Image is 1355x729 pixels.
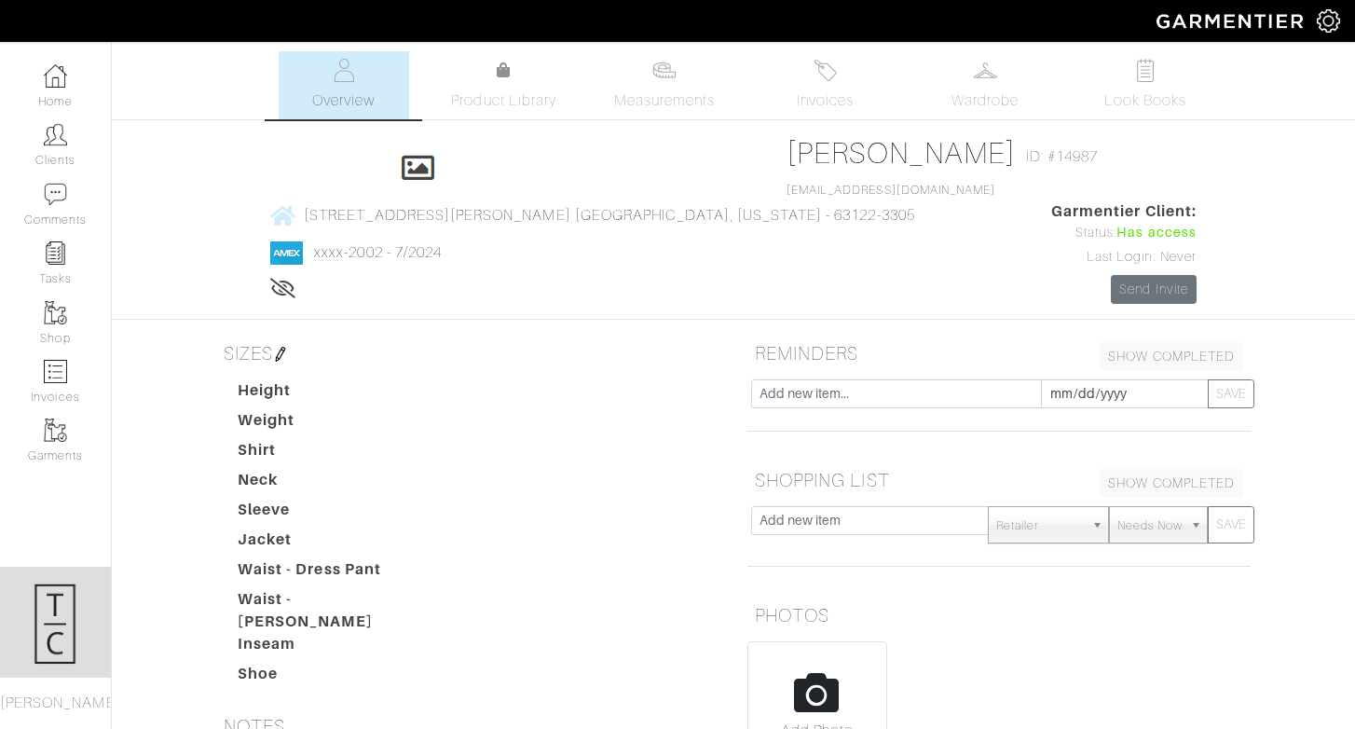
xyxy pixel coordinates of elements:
a: Look Books [1080,51,1211,119]
a: SHOW COMPLETED [1100,342,1243,371]
dt: Jacket [224,529,436,558]
span: Needs Now [1117,507,1183,544]
img: basicinfo-40fd8af6dae0f16599ec9e87c0ef1c0a1fdea2edbe929e3d69a839185d80c458.svg [332,59,355,82]
input: Add new item [751,506,989,535]
h5: PHOTOS [747,597,1251,634]
div: Status: [1051,223,1197,243]
img: reminder-icon-8004d30b9f0a5d33ae49ab947aed9ed385cf756f9e5892f1edd6e32f2345188e.png [44,241,67,265]
span: Product Library [451,89,556,112]
a: xxxx-2002 - 7/2024 [314,244,442,261]
dt: Neck [224,469,436,499]
a: [PERSON_NAME] [787,136,1017,170]
a: Product Library [439,60,569,112]
img: garments-icon-b7da505a4dc4fd61783c78ac3ca0ef83fa9d6f193b1c9dc38574b1d14d53ca28.png [44,419,67,442]
span: Invoices [797,89,854,112]
h5: SHOPPING LIST [747,461,1251,499]
img: todo-9ac3debb85659649dc8f770b8b6100bb5dab4b48dedcbae339e5042a72dfd3cc.svg [1134,59,1157,82]
span: [STREET_ADDRESS][PERSON_NAME] [GEOGRAPHIC_DATA], [US_STATE] - 63122-3305 [304,207,915,224]
a: Overview [279,51,409,119]
dt: Height [224,379,436,409]
dt: Waist - Dress Pant [224,558,436,588]
button: SAVE [1208,379,1254,408]
a: Invoices [760,51,890,119]
span: Retailer [996,507,1084,544]
img: dashboard-icon-dbcd8f5a0b271acd01030246c82b418ddd0df26cd7fceb0bd07c9910d44c42f6.png [44,64,67,88]
h5: REMINDERS [747,335,1251,372]
a: Send Invite [1111,275,1197,304]
span: Has access [1116,223,1197,243]
dt: Sleeve [224,499,436,529]
span: Look Books [1104,89,1187,112]
img: orders-27d20c2124de7fd6de4e0e44c1d41de31381a507db9b33961299e4e07d508b8c.svg [814,59,837,82]
img: garmentier-logo-header-white-b43fb05a5012e4ada735d5af1a66efaba907eab6374d6393d1fbf88cb4ef424d.png [1147,5,1317,37]
a: Measurements [599,51,731,119]
a: [EMAIL_ADDRESS][DOMAIN_NAME] [787,184,995,197]
span: Wardrobe [951,89,1019,112]
span: Garmentier Client: [1051,200,1197,223]
span: ID: #14987 [1026,145,1099,168]
img: wardrobe-487a4870c1b7c33e795ec22d11cfc2ed9d08956e64fb3008fe2437562e282088.svg [974,59,997,82]
a: SHOW COMPLETED [1100,469,1243,498]
dt: Shoe [224,663,436,693]
dt: Inseam [224,633,436,663]
dt: Shirt [224,439,436,469]
a: [STREET_ADDRESS][PERSON_NAME] [GEOGRAPHIC_DATA], [US_STATE] - 63122-3305 [270,203,915,227]
h5: SIZES [216,335,719,372]
img: garments-icon-b7da505a4dc4fd61783c78ac3ca0ef83fa9d6f193b1c9dc38574b1d14d53ca28.png [44,301,67,324]
dt: Weight [224,409,436,439]
img: clients-icon-6bae9207a08558b7cb47a8932f037763ab4055f8c8b6bfacd5dc20c3e0201464.png [44,123,67,146]
img: gear-icon-white-bd11855cb880d31180b6d7d6211b90ccbf57a29d726f0c71d8c61bd08dd39cc2.png [1317,9,1340,33]
button: SAVE [1208,506,1254,543]
img: orders-icon-0abe47150d42831381b5fb84f609e132dff9fe21cb692f30cb5eec754e2cba89.png [44,360,67,383]
div: Last Login: Never [1051,247,1197,268]
input: Add new item... [751,379,1042,408]
img: measurements-466bbee1fd09ba9460f595b01e5d73f9e2bff037440d3c8f018324cb6cdf7a4a.svg [652,59,676,82]
img: pen-cf24a1663064a2ec1b9c1bd2387e9de7a2fa800b781884d57f21acf72779bad2.png [273,347,288,362]
img: american_express-1200034d2e149cdf2cc7894a33a747db654cf6f8355cb502592f1d228b2ac700.png [270,241,303,265]
img: comment-icon-a0a6a9ef722e966f86d9cbdc48e553b5cf19dbc54f86b18d962a5391bc8f6eb6.png [44,183,67,206]
a: Wardrobe [920,51,1050,119]
span: Overview [312,89,375,112]
dt: Waist - [PERSON_NAME] [224,588,436,633]
span: Measurements [614,89,716,112]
